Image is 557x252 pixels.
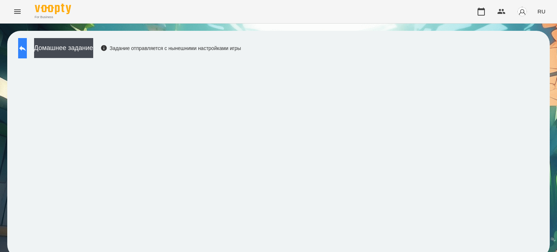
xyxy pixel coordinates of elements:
[35,15,71,20] span: For Business
[535,5,548,18] button: RU
[34,38,93,58] button: Домашнее задание
[100,45,241,52] div: Задание отправляется с нынешними настройками игры
[9,3,26,20] button: Menu
[35,4,71,14] img: Voopty Logo
[517,7,527,17] img: avatar_s.png
[537,8,545,15] span: RU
